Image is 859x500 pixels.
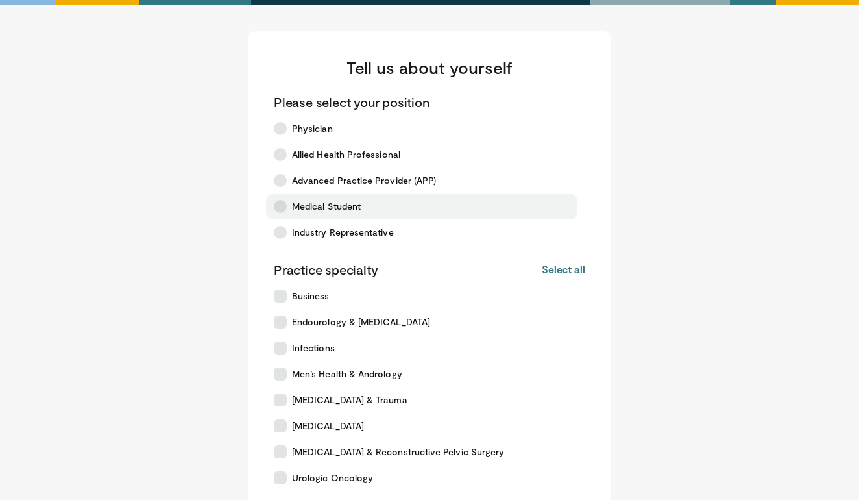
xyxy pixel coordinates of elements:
[292,122,333,135] span: Physician
[292,226,394,239] span: Industry Representative
[292,200,361,213] span: Medical Student
[274,261,378,278] p: Practice specialty
[292,316,430,329] span: Endourology & [MEDICAL_DATA]
[292,419,364,432] span: [MEDICAL_DATA]
[292,290,330,303] span: Business
[292,368,402,381] span: Men’s Health & Andrology
[292,174,436,187] span: Advanced Practice Provider (APP)
[292,342,335,355] span: Infections
[274,57,585,78] h3: Tell us about yourself
[274,94,429,110] p: Please select your position
[292,445,504,458] span: [MEDICAL_DATA] & Reconstructive Pelvic Surgery
[292,394,407,406] span: [MEDICAL_DATA] & Trauma
[542,262,585,277] button: Select all
[292,148,400,161] span: Allied Health Professional
[292,471,373,484] span: Urologic Oncology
